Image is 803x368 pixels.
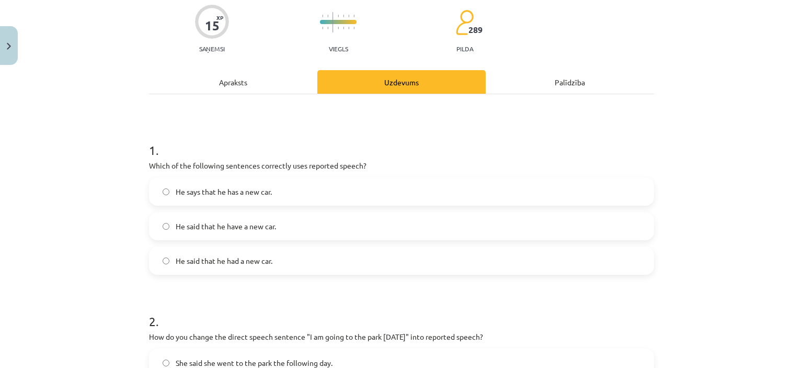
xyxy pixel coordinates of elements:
img: icon-short-line-57e1e144782c952c97e751825c79c345078a6d821885a25fce030b3d8c18986b.svg [348,15,349,17]
img: icon-short-line-57e1e144782c952c97e751825c79c345078a6d821885a25fce030b3d8c18986b.svg [327,15,328,17]
p: Saņemsi [195,45,229,52]
img: icon-short-line-57e1e144782c952c97e751825c79c345078a6d821885a25fce030b3d8c18986b.svg [338,27,339,29]
span: He said that he had a new car. [176,255,272,266]
div: 15 [205,18,220,33]
img: icon-long-line-d9ea69661e0d244f92f715978eff75569469978d946b2353a9bb055b3ed8787d.svg [332,12,334,32]
div: Palīdzība [486,70,654,94]
input: He said that he had a new car. [163,258,169,264]
input: He said that he have a new car. [163,223,169,230]
img: icon-short-line-57e1e144782c952c97e751825c79c345078a6d821885a25fce030b3d8c18986b.svg [353,27,354,29]
img: icon-short-line-57e1e144782c952c97e751825c79c345078a6d821885a25fce030b3d8c18986b.svg [322,27,323,29]
input: He says that he has a new car. [163,188,169,195]
h1: 2 . [149,296,654,328]
img: icon-short-line-57e1e144782c952c97e751825c79c345078a6d821885a25fce030b3d8c18986b.svg [338,15,339,17]
span: He says that he has a new car. [176,186,272,197]
span: He said that he have a new car. [176,221,276,232]
img: icon-short-line-57e1e144782c952c97e751825c79c345078a6d821885a25fce030b3d8c18986b.svg [348,27,349,29]
p: How do you change the direct speech sentence "I am going to the park [DATE]" into reported speech? [149,331,654,342]
div: Apraksts [149,70,317,94]
input: She said she went to the park the following day. [163,360,169,366]
p: Viegls [329,45,348,52]
img: icon-close-lesson-0947bae3869378f0d4975bcd49f059093ad1ed9edebbc8119c70593378902aed.svg [7,43,11,50]
span: XP [216,15,223,20]
div: Uzdevums [317,70,486,94]
img: icon-short-line-57e1e144782c952c97e751825c79c345078a6d821885a25fce030b3d8c18986b.svg [327,27,328,29]
img: students-c634bb4e5e11cddfef0936a35e636f08e4e9abd3cc4e673bd6f9a4125e45ecb1.svg [455,9,474,36]
img: icon-short-line-57e1e144782c952c97e751825c79c345078a6d821885a25fce030b3d8c18986b.svg [343,15,344,17]
span: 289 [468,25,483,35]
h1: 1 . [149,125,654,157]
p: pilda [456,45,473,52]
img: icon-short-line-57e1e144782c952c97e751825c79c345078a6d821885a25fce030b3d8c18986b.svg [353,15,354,17]
img: icon-short-line-57e1e144782c952c97e751825c79c345078a6d821885a25fce030b3d8c18986b.svg [343,27,344,29]
p: Which of the following sentences correctly uses reported speech? [149,160,654,171]
img: icon-short-line-57e1e144782c952c97e751825c79c345078a6d821885a25fce030b3d8c18986b.svg [322,15,323,17]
